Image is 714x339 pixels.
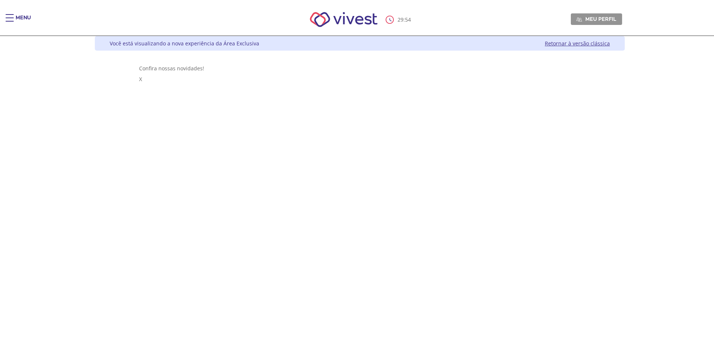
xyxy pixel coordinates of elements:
[302,4,386,35] img: Vivest
[545,40,610,47] a: Retornar à versão clássica
[386,16,412,24] div: :
[576,17,582,22] img: Meu perfil
[139,65,581,72] div: Confira nossas novidades!
[405,16,411,23] span: 54
[139,76,142,83] span: X
[89,36,625,339] div: Vivest
[110,40,259,47] div: Você está visualizando a nova experiência da Área Exclusiva
[571,13,622,25] a: Meu perfil
[398,16,403,23] span: 29
[585,16,616,22] span: Meu perfil
[16,14,31,29] div: Menu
